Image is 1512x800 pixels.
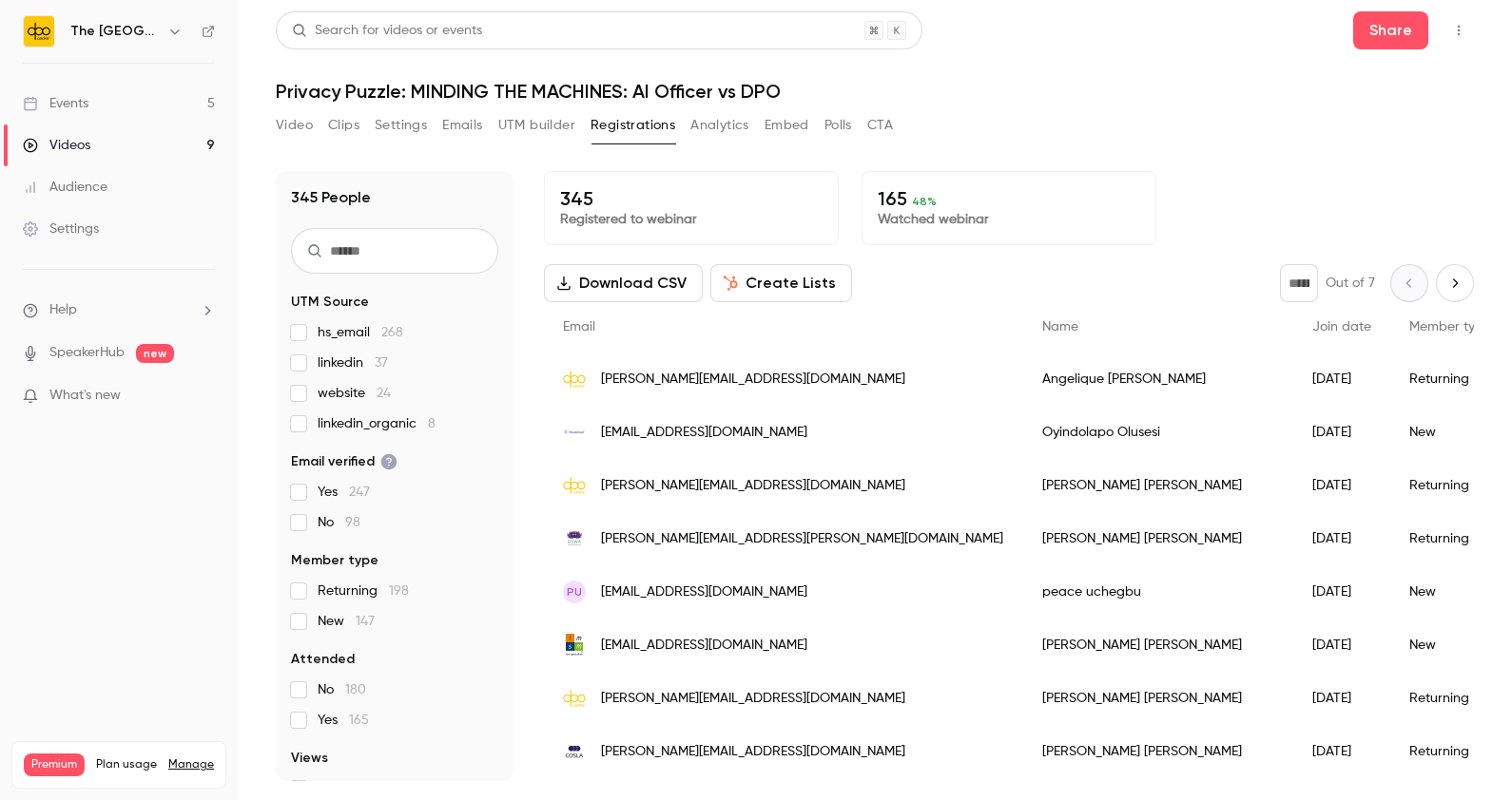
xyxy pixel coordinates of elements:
[601,476,905,496] span: [PERSON_NAME][EMAIL_ADDRESS][DOMAIN_NAME]
[601,582,807,602] span: [EMAIL_ADDRESS][DOMAIN_NAME]
[1293,512,1390,565] div: [DATE]
[690,110,749,141] button: Analytics
[318,711,369,730] span: Yes
[563,421,586,444] img: mustarred.com
[1390,406,1510,459] div: New
[1293,725,1390,778] div: [DATE]
[1390,352,1510,406] div: Returning
[375,110,427,141] button: Settings
[318,483,370,502] span: Yes
[428,417,436,430] span: 8
[24,16,54,47] img: The DPO Centre
[291,293,369,312] span: UTM Source
[912,195,937,208] span: 48 %
[560,210,823,229] p: Registered to webinar
[1390,512,1510,565] div: Returning
[710,264,852,302] button: Create Lists
[318,779,370,798] span: live
[1293,352,1390,406] div: [DATE]
[1353,11,1428,49] button: Share
[1023,725,1293,778] div: [PERSON_NAME] [PERSON_NAME]
[318,414,436,433] span: linkedin_organic
[1390,459,1510,512] div: Returning
[601,742,905,762] span: [PERSON_NAME][EMAIL_ADDRESS][DOMAIN_NAME]
[563,474,586,497] img: dpocentre.com
[23,94,88,113] div: Events
[375,356,388,370] span: 37
[567,583,582,600] span: pu
[1023,352,1293,406] div: Angelique [PERSON_NAME]
[192,388,215,405] iframe: Noticeable Trigger
[1042,320,1078,333] span: Name
[276,110,313,141] button: Video
[1023,406,1293,459] div: Oyindolapo Olusesi
[563,687,586,710] img: dpocentre.com
[318,353,388,372] span: linkedin
[563,527,586,550] img: bswaid.org
[1293,459,1390,512] div: [DATE]
[349,486,370,499] span: 247
[601,370,905,390] span: [PERSON_NAME][EMAIL_ADDRESS][DOMAIN_NAME]
[49,343,125,363] a: SpeakerHub
[292,21,482,41] div: Search for videos or events
[498,110,575,141] button: UTM builder
[291,186,371,209] h1: 345 People
[291,551,378,570] span: Member type
[318,680,366,699] span: No
[1390,672,1510,725] div: Returning
[1293,672,1390,725] div: [DATE]
[601,636,807,656] span: [EMAIL_ADDRESS][DOMAIN_NAME]
[1436,264,1474,302] button: Next page
[49,300,77,320] span: Help
[867,110,893,141] button: CTA
[601,529,1003,549] span: [PERSON_NAME][EMAIL_ADDRESS][PERSON_NAME][DOMAIN_NAME]
[1390,725,1510,778] div: Returning
[1023,459,1293,512] div: [PERSON_NAME] [PERSON_NAME]
[1326,274,1375,293] p: Out of 7
[23,136,90,155] div: Videos
[345,516,360,529] span: 98
[1293,619,1390,672] div: [DATE]
[96,757,157,772] span: Plan usage
[1390,565,1510,619] div: New
[1409,320,1491,333] span: Member type
[291,650,355,669] span: Attended
[1390,619,1510,672] div: New
[1023,512,1293,565] div: [PERSON_NAME] [PERSON_NAME]
[23,178,107,197] div: Audience
[49,386,121,406] span: What's new
[291,452,397,471] span: Email verified
[349,714,369,727] span: 165
[389,584,409,598] span: 198
[70,22,160,41] h6: The [GEOGRAPHIC_DATA]
[1023,565,1293,619] div: peace uchegbu
[442,110,482,141] button: Emails
[824,110,852,141] button: Polls
[168,757,214,772] a: Manage
[878,187,1140,210] p: 165
[1293,565,1390,619] div: [DATE]
[318,612,375,631] span: New
[276,80,1474,103] h1: Privacy Puzzle: MINDING THE MACHINES: AI Officer vs DPO
[356,615,375,628] span: 147
[1023,672,1293,725] div: [PERSON_NAME] [PERSON_NAME]
[318,384,391,403] span: website
[1023,619,1293,672] div: [PERSON_NAME] [PERSON_NAME]
[878,210,1140,229] p: Watched webinar
[318,323,403,342] span: hs_email
[291,749,328,768] span: Views
[318,513,360,532] span: No
[560,187,823,210] p: 345
[377,387,391,400] span: 24
[318,581,409,600] span: Returning
[601,423,807,443] span: [EMAIL_ADDRESS][DOMAIN_NAME]
[563,320,595,333] span: Email
[1444,15,1474,46] button: Top Bar Actions
[765,110,809,141] button: Embed
[345,683,366,696] span: 180
[23,300,215,320] li: help-dropdown-opener
[544,264,703,302] button: Download CSV
[381,326,403,339] span: 268
[1293,406,1390,459] div: [DATE]
[601,689,905,709] span: [PERSON_NAME][EMAIL_ADDRESS][DOMAIN_NAME]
